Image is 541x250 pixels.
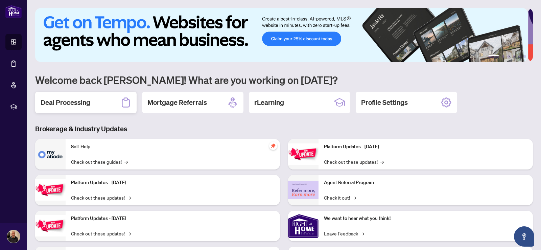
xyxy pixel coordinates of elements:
p: Platform Updates - [DATE] [71,179,275,186]
a: Leave Feedback→ [324,230,364,237]
span: → [124,158,128,165]
img: Agent Referral Program [288,181,319,199]
button: 2 [502,55,504,58]
img: Platform Updates - July 21, 2025 [35,215,66,236]
button: 4 [513,55,515,58]
span: → [353,194,356,201]
button: 1 [488,55,499,58]
button: 5 [518,55,521,58]
h2: Mortgage Referrals [147,98,207,107]
h1: Welcome back [PERSON_NAME]! What are you working on [DATE]? [35,73,533,86]
a: Check out these updates!→ [324,158,384,165]
p: We want to hear what you think! [324,215,527,222]
p: Self-Help [71,143,275,151]
a: Check it out!→ [324,194,356,201]
img: logo [5,5,22,18]
p: Platform Updates - [DATE] [324,143,527,151]
img: Profile Icon [7,230,20,243]
button: 3 [507,55,510,58]
span: → [380,158,384,165]
a: Check out these updates!→ [71,194,131,201]
span: → [127,194,131,201]
button: Open asap [514,226,534,247]
p: Agent Referral Program [324,179,527,186]
a: Check out these guides!→ [71,158,128,165]
img: Platform Updates - June 23, 2025 [288,143,319,165]
a: Check out these updates!→ [71,230,131,237]
h2: Deal Processing [41,98,90,107]
span: → [361,230,364,237]
h3: Brokerage & Industry Updates [35,124,533,134]
h2: rLearning [254,98,284,107]
p: Platform Updates - [DATE] [71,215,275,222]
span: pushpin [269,142,277,150]
img: Platform Updates - September 16, 2025 [35,179,66,201]
img: Self-Help [35,139,66,169]
span: → [127,230,131,237]
img: We want to hear what you think! [288,211,319,241]
img: Slide 0 [35,8,528,62]
button: 6 [523,55,526,58]
h2: Profile Settings [361,98,408,107]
